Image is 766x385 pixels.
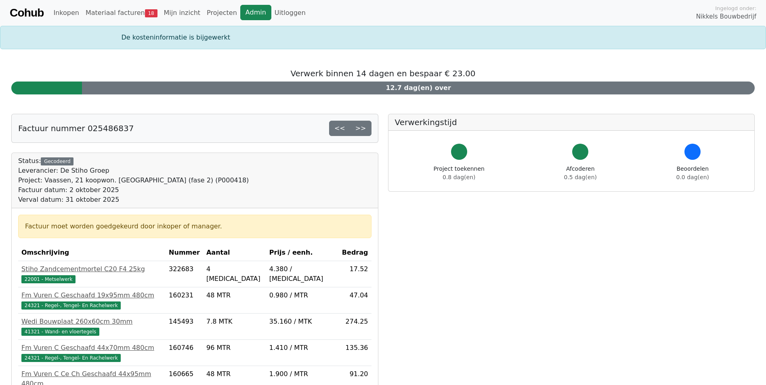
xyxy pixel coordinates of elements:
[166,287,203,314] td: 160231
[443,174,475,180] span: 0.8 dag(en)
[434,165,485,182] div: Project toekennen
[21,301,121,310] span: 24321 - Regel-, Tengel- En Rachelwerk
[338,314,371,340] td: 274.25
[21,343,162,353] div: Fm Vuren C Geschaafd 44x70mm 480cm
[715,4,756,12] span: Ingelogd onder:
[240,5,271,20] a: Admin
[166,261,203,287] td: 322683
[676,165,709,182] div: Beoordelen
[166,340,203,366] td: 160746
[50,5,82,21] a: Inkopen
[21,275,76,283] span: 22001 - Metselwerk
[696,12,756,21] span: Nikkels Bouwbedrijf
[21,317,162,336] a: Wedi Bouwplaat 260x60cm 30mm41321 - Wand- en vloertegels
[82,82,755,94] div: 12.7 dag(en) over
[203,245,266,261] th: Aantal
[41,157,73,165] div: Gecodeerd
[21,291,162,300] div: Fm Vuren C Geschaafd 19x95mm 480cm
[21,291,162,310] a: Fm Vuren C Geschaafd 19x95mm 480cm24321 - Regel-, Tengel- En Rachelwerk
[18,166,249,176] div: Leverancier: De Stiho Groep
[676,174,709,180] span: 0.0 dag(en)
[206,264,263,284] div: 4 [MEDICAL_DATA]
[206,369,263,379] div: 48 MTR
[25,222,365,231] div: Factuur moet worden goedgekeurd door inkoper of manager.
[21,264,162,274] div: Stiho Zandcementmortel C20 F4 25kg
[82,5,161,21] a: Materiaal facturen18
[204,5,240,21] a: Projecten
[395,117,748,127] h5: Verwerkingstijd
[266,245,338,261] th: Prijs / eenh.
[269,291,335,300] div: 0.980 / MTR
[269,343,335,353] div: 1.410 / MTR
[564,165,597,182] div: Afcoderen
[350,121,371,136] a: >>
[166,245,203,261] th: Nummer
[117,33,650,42] div: De kosteninformatie is bijgewerkt
[21,343,162,362] a: Fm Vuren C Geschaafd 44x70mm 480cm24321 - Regel-, Tengel- En Rachelwerk
[21,328,99,336] span: 41321 - Wand- en vloertegels
[21,264,162,284] a: Stiho Zandcementmortel C20 F4 25kg22001 - Metselwerk
[338,245,371,261] th: Bedrag
[161,5,204,21] a: Mijn inzicht
[206,291,263,300] div: 48 MTR
[11,69,755,78] h5: Verwerk binnen 14 dagen en bespaar € 23.00
[18,123,134,133] h5: Factuur nummer 025486837
[269,264,335,284] div: 4.380 / [MEDICAL_DATA]
[18,156,249,205] div: Status:
[206,317,263,326] div: 7.8 MTK
[271,5,309,21] a: Uitloggen
[564,174,597,180] span: 0.5 dag(en)
[21,354,121,362] span: 24321 - Regel-, Tengel- En Rachelwerk
[338,261,371,287] td: 17.52
[21,317,162,326] div: Wedi Bouwplaat 260x60cm 30mm
[329,121,350,136] a: <<
[206,343,263,353] div: 96 MTR
[269,369,335,379] div: 1.900 / MTR
[18,176,249,185] div: Project: Vaassen, 21 koopwon. [GEOGRAPHIC_DATA] (fase 2) (P000418)
[18,245,166,261] th: Omschrijving
[269,317,335,326] div: 35.160 / MTK
[166,314,203,340] td: 145493
[10,3,44,23] a: Cohub
[145,9,157,17] span: 18
[18,185,249,195] div: Factuur datum: 2 oktober 2025
[338,340,371,366] td: 135.36
[338,287,371,314] td: 47.04
[18,195,249,205] div: Verval datum: 31 oktober 2025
